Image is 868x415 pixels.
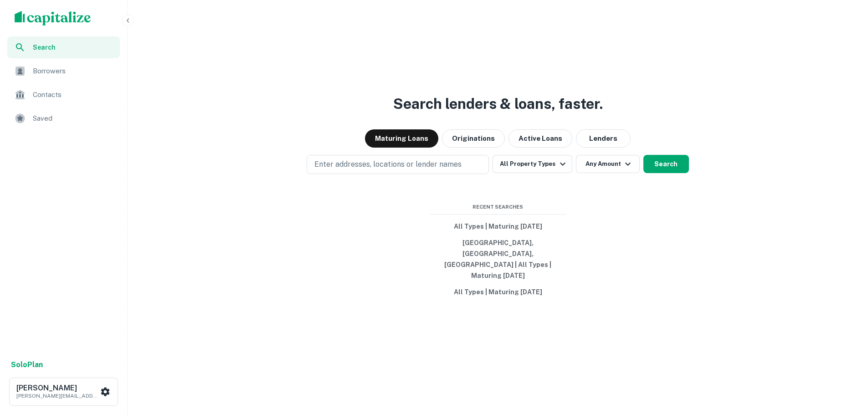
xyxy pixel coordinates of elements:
[11,359,43,370] a: SoloPlan
[430,203,566,211] span: Recent Searches
[7,60,120,82] a: Borrowers
[576,129,631,148] button: Lenders
[11,360,43,369] strong: Solo Plan
[442,129,505,148] button: Originations
[493,155,572,173] button: All Property Types
[430,284,566,300] button: All Types | Maturing [DATE]
[15,11,91,26] img: capitalize-logo.png
[9,378,118,406] button: [PERSON_NAME][PERSON_NAME][EMAIL_ADDRESS][PERSON_NAME][DOMAIN_NAME]
[16,392,98,400] p: [PERSON_NAME][EMAIL_ADDRESS][PERSON_NAME][DOMAIN_NAME]
[393,93,603,115] h3: Search lenders & loans, faster.
[508,129,572,148] button: Active Loans
[7,108,120,129] a: Saved
[576,155,640,173] button: Any Amount
[33,66,114,77] span: Borrowers
[33,42,114,52] span: Search
[430,218,566,235] button: All Types | Maturing [DATE]
[365,129,438,148] button: Maturing Loans
[430,235,566,284] button: [GEOGRAPHIC_DATA], [GEOGRAPHIC_DATA], [GEOGRAPHIC_DATA] | All Types | Maturing [DATE]
[643,155,689,173] button: Search
[7,36,120,58] a: Search
[16,384,98,392] h6: [PERSON_NAME]
[7,84,120,106] a: Contacts
[822,342,868,386] iframe: Chat Widget
[314,159,462,170] p: Enter addresses, locations or lender names
[33,89,114,100] span: Contacts
[307,155,489,174] button: Enter addresses, locations or lender names
[33,113,114,124] span: Saved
